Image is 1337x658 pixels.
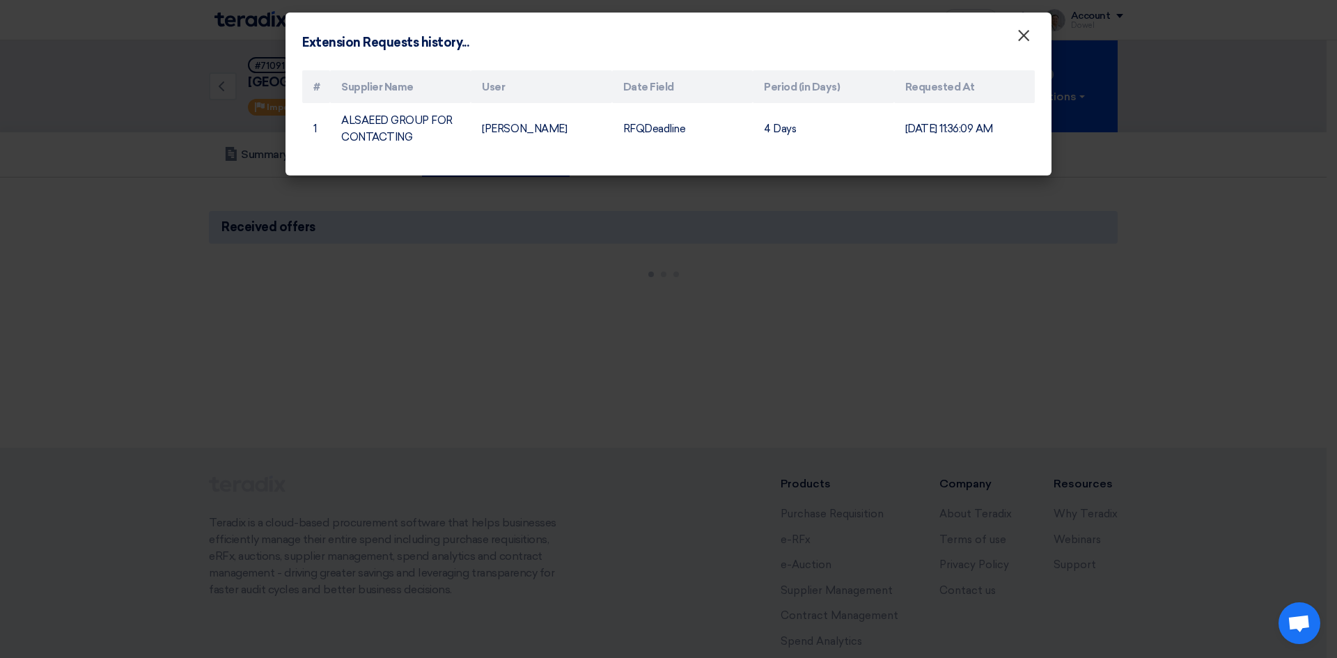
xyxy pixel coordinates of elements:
font: 4 Days [764,123,796,135]
font: Period (in Days) [764,81,840,93]
font: 1 [313,123,317,135]
font: User [482,81,505,93]
font: Supplier Name [341,81,414,93]
font: Requested At [905,81,975,93]
button: Close [1006,22,1042,50]
font: × [1017,25,1031,53]
font: [DATE] 11:36:09 AM [905,123,993,135]
font: ALSAEED GROUP FOR CONTACTING [341,114,453,143]
font: Date Field [623,81,674,93]
font: # [313,81,320,93]
a: Open chat [1279,602,1320,644]
font: RFQDeadline [623,123,686,135]
font: [PERSON_NAME] [482,123,567,135]
font: Extension Requests history... [302,35,469,50]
